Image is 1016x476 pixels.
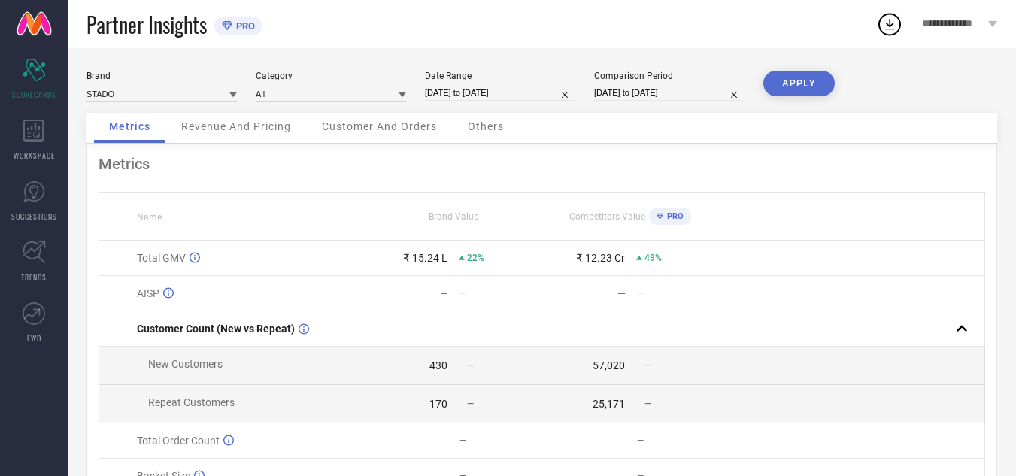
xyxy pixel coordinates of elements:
[137,287,159,299] span: AISP
[594,71,745,81] div: Comparison Period
[429,211,478,222] span: Brand Value
[763,71,835,96] button: APPLY
[663,211,684,221] span: PRO
[11,211,57,222] span: SUGGESTIONS
[440,287,448,299] div: —
[425,85,575,101] input: Select date range
[429,359,447,371] div: 430
[459,288,541,299] div: —
[256,71,406,81] div: Category
[569,211,645,222] span: Competitors Value
[644,253,662,263] span: 49%
[644,360,651,371] span: —
[86,9,207,40] span: Partner Insights
[137,212,162,223] span: Name
[468,120,504,132] span: Others
[617,287,626,299] div: —
[440,435,448,447] div: —
[593,398,625,410] div: 25,171
[876,11,903,38] div: Open download list
[403,252,447,264] div: ₹ 15.24 L
[14,150,55,161] span: WORKSPACE
[617,435,626,447] div: —
[21,271,47,283] span: TRENDS
[148,396,235,408] span: Repeat Customers
[99,155,985,173] div: Metrics
[181,120,291,132] span: Revenue And Pricing
[593,359,625,371] div: 57,020
[27,332,41,344] span: FWD
[137,435,220,447] span: Total Order Count
[637,288,718,299] div: —
[86,71,237,81] div: Brand
[425,71,575,81] div: Date Range
[644,399,651,409] span: —
[467,399,474,409] span: —
[467,253,484,263] span: 22%
[322,120,437,132] span: Customer And Orders
[137,323,295,335] span: Customer Count (New vs Repeat)
[576,252,625,264] div: ₹ 12.23 Cr
[148,358,223,370] span: New Customers
[137,252,186,264] span: Total GMV
[637,435,718,446] div: —
[467,360,474,371] span: —
[429,398,447,410] div: 170
[109,120,150,132] span: Metrics
[232,20,255,32] span: PRO
[594,85,745,101] input: Select comparison period
[459,435,541,446] div: —
[12,89,56,100] span: SCORECARDS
